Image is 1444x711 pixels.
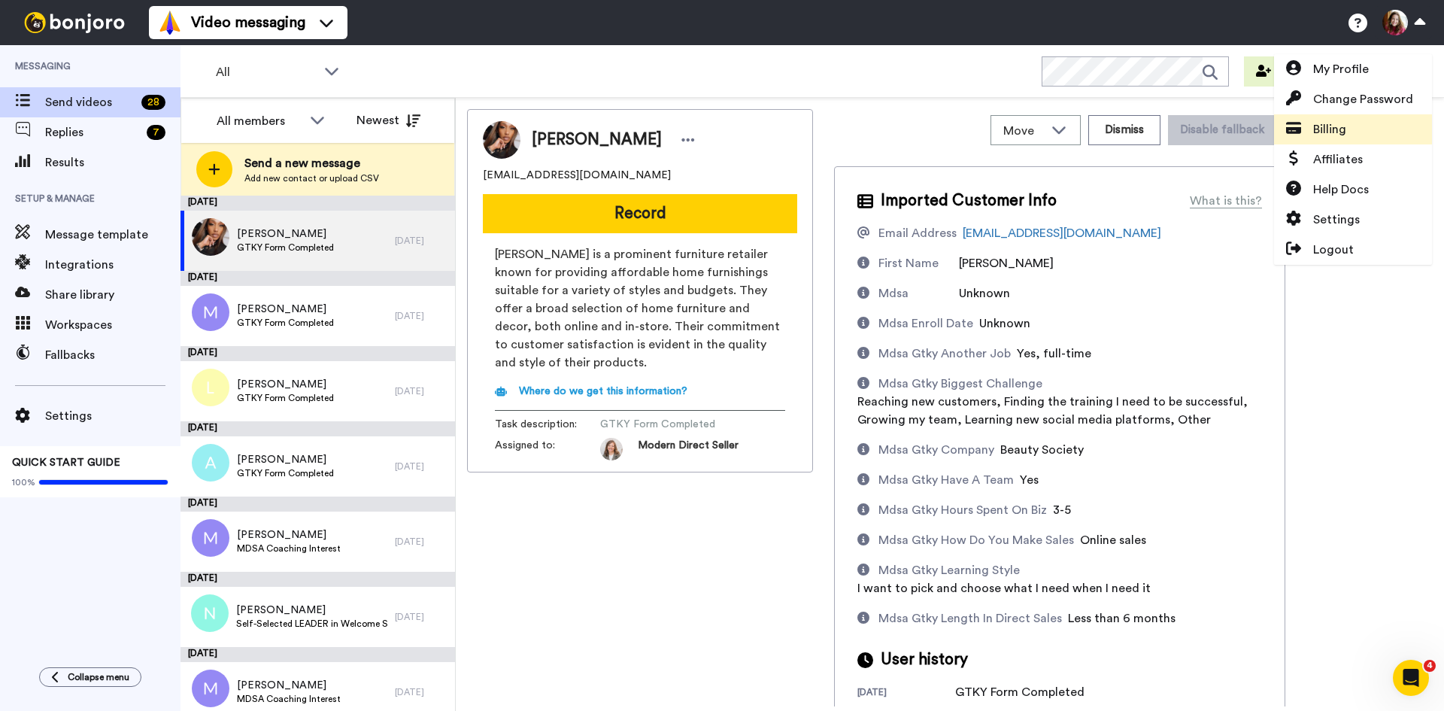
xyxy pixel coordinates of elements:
img: n.png [191,594,229,632]
div: Mdsa Enroll Date [878,314,973,333]
span: Yes, full-time [1017,348,1091,360]
span: Reaching new customers, Finding the training I need to be successful, Growing my team, Learning n... [857,396,1248,426]
div: [DATE] [180,647,455,662]
span: Send videos [45,93,135,111]
div: [DATE] [395,460,447,472]
div: All members [217,112,302,130]
span: Message template [45,226,180,244]
div: [DATE] [395,686,447,698]
span: Imported Customer Info [881,190,1057,212]
div: [DATE] [395,385,447,397]
div: Email Address [878,224,957,242]
div: Mdsa Gtky Length In Direct Sales [878,609,1062,627]
div: [DATE] [180,421,455,436]
span: Unknown [959,287,1010,299]
span: 100% [12,476,35,488]
img: bj-logo-header-white.svg [18,12,131,33]
span: Change Password [1313,90,1413,108]
span: [PERSON_NAME] [237,527,341,542]
span: Collapse menu [68,671,129,683]
div: [DATE] [395,611,447,623]
span: [PERSON_NAME] [237,452,334,467]
span: Unknown [979,318,1030,330]
button: Newest [345,105,432,135]
span: Add new contact or upload CSV [244,172,379,184]
span: Where do we get this information? [519,386,687,397]
a: Affiliates [1274,144,1432,175]
div: Mdsa Gtky Company [878,441,994,459]
span: User history [881,649,968,671]
span: Task description : [495,417,600,432]
span: Less than 6 months [1068,612,1176,624]
span: [PERSON_NAME] [237,377,334,392]
div: Mdsa Gtky How Do You Make Sales [878,531,1074,549]
span: GTKY Form Completed [237,242,334,254]
div: Mdsa Gtky Another Job [878,345,1011,363]
button: Record [483,194,797,233]
img: Image of Ashley [483,121,520,159]
img: a.png [192,444,229,482]
span: Modern Direct Seller [638,438,739,460]
span: Yes [1020,474,1039,486]
div: GTKY Form Completed [955,683,1085,701]
iframe: Intercom live chat [1393,660,1429,696]
img: 3d8bdc62-89fe-4b5a-a920-08868d00d771.jpg [192,218,229,256]
div: First Name [878,254,939,272]
div: [DATE] [180,196,455,211]
div: Mdsa Gtky Have A Team [878,471,1014,489]
span: Settings [1313,211,1360,229]
span: Results [45,153,180,172]
a: Billing [1274,114,1432,144]
span: [PERSON_NAME] [532,129,662,151]
span: [PERSON_NAME] [237,678,341,693]
span: I want to pick and choose what I need when I need it [857,582,1151,594]
div: [DATE] [857,686,955,701]
span: Fallbacks [45,346,180,364]
span: GTKY Form Completed [237,467,334,479]
span: Assigned to: [495,438,600,460]
span: Share library [45,286,180,304]
span: 3-5 [1053,504,1071,516]
span: [PERSON_NAME] is a prominent furniture retailer known for providing affordable home furnishings s... [495,245,785,372]
div: [DATE] [180,572,455,587]
div: 7 [147,125,165,140]
span: Workspaces [45,316,180,334]
img: m.png [192,293,229,331]
span: Send a new message [244,154,379,172]
span: 4 [1424,660,1436,672]
a: Change Password [1274,84,1432,114]
a: Settings [1274,205,1432,235]
div: Mdsa Gtky Biggest Challenge [878,375,1042,393]
span: [PERSON_NAME] [236,603,387,618]
span: [EMAIL_ADDRESS][DOMAIN_NAME] [483,168,671,183]
span: [PERSON_NAME] [237,302,334,317]
span: MDSA Coaching Interest [237,542,341,555]
span: Settings [45,407,180,425]
span: All [216,63,317,81]
img: l.png [192,369,229,406]
div: [DATE] [180,346,455,361]
span: Help Docs [1313,181,1369,199]
div: Mdsa Gtky Hours Spent On Biz [878,501,1047,519]
img: vm-color.svg [158,11,182,35]
span: My Profile [1313,60,1369,78]
span: Replies [45,123,141,141]
div: Mdsa [878,284,909,302]
a: [EMAIL_ADDRESS][DOMAIN_NAME] [963,227,1161,239]
button: Invite [1244,56,1318,87]
a: My Profile [1274,54,1432,84]
button: Disable fallback [1168,115,1276,145]
a: Help Docs [1274,175,1432,205]
span: GTKY Form Completed [237,317,334,329]
span: GTKY Form Completed [600,417,743,432]
div: [DATE] [395,310,447,322]
span: Move [1003,122,1044,140]
div: Mdsa Gtky Learning Style [878,561,1020,579]
div: [DATE] [180,497,455,512]
span: [PERSON_NAME] [237,226,334,242]
span: Online sales [1080,534,1146,546]
div: [DATE] [395,235,447,247]
span: Logout [1313,241,1354,259]
span: QUICK START GUIDE [12,457,120,468]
